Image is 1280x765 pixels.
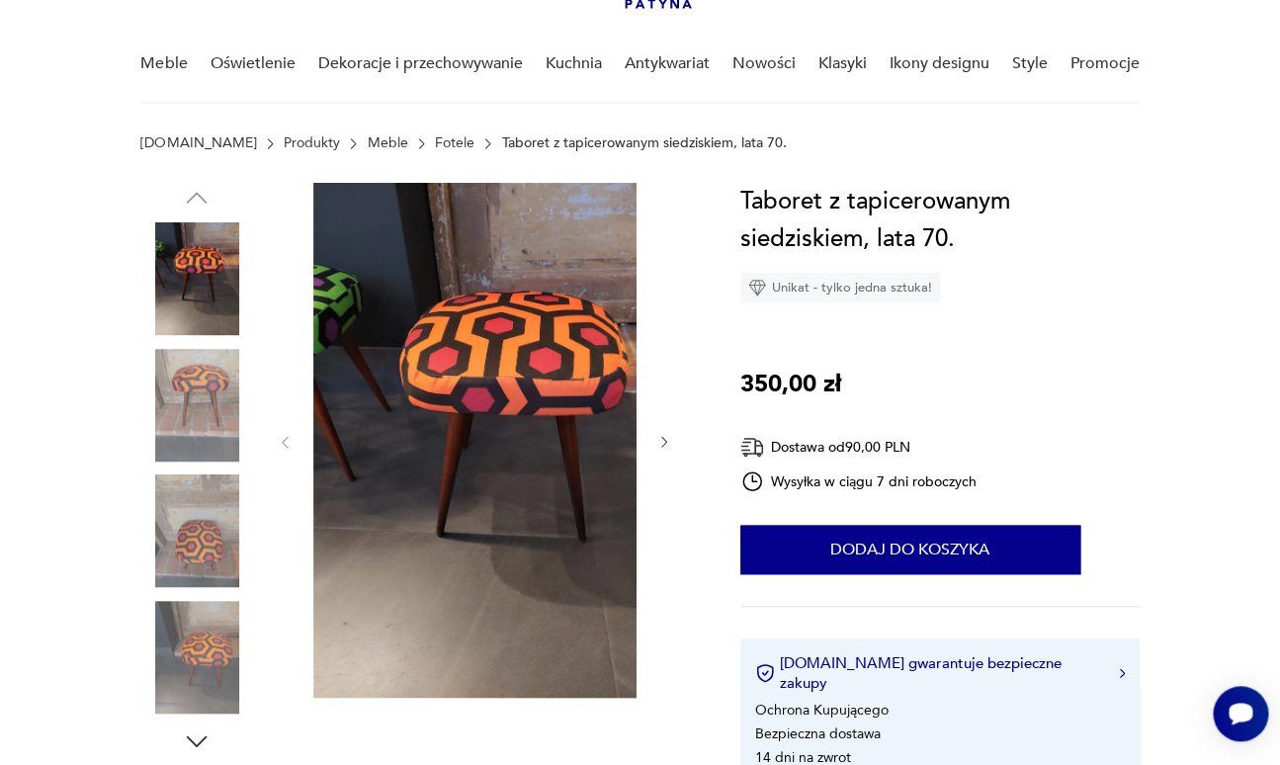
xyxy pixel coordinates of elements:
a: Meble [367,135,407,151]
img: Zdjęcie produktu Taboret z tapicerowanym siedziskiem, lata 70. [140,474,253,587]
a: Promocje [1069,26,1139,102]
img: Zdjęcie produktu Taboret z tapicerowanym siedziskiem, lata 70. [140,222,253,335]
p: 350,00 zł [740,366,841,403]
a: [DOMAIN_NAME] [140,135,256,151]
a: Kuchnia [545,26,601,102]
a: Ikony designu [889,26,988,102]
a: Produkty [284,135,340,151]
img: Ikona certyfikatu [755,663,775,683]
img: Zdjęcie produktu Taboret z tapicerowanym siedziskiem, lata 70. [140,349,253,462]
div: Unikat - tylko jedna sztuka! [740,273,940,302]
img: Zdjęcie produktu Taboret z tapicerowanym siedziskiem, lata 70. [313,183,700,698]
h1: Taboret z tapicerowanym siedziskiem, lata 70. [740,183,1140,258]
a: Fotele [435,135,474,151]
li: Ochrona Kupującego [755,701,889,720]
div: Dostawa od 90,00 PLN [740,435,978,460]
img: Ikona diamentu [748,279,766,297]
a: Antykwariat [624,26,709,102]
button: Dodaj do koszyka [740,525,1080,574]
a: Oświetlenie [210,26,295,102]
div: Wysyłka w ciągu 7 dni roboczych [740,469,978,493]
a: Meble [140,26,187,102]
iframe: Smartsupp widget button [1213,686,1268,741]
li: Bezpieczna dostawa [755,724,881,743]
img: Zdjęcie produktu Taboret z tapicerowanym siedziskiem, lata 70. [140,601,253,714]
img: Ikona dostawy [740,435,764,460]
button: [DOMAIN_NAME] gwarantuje bezpieczne zakupy [755,653,1125,693]
p: Taboret z tapicerowanym siedziskiem, lata 70. [501,135,786,151]
img: Ikona strzałki w prawo [1119,668,1125,678]
a: Nowości [731,26,795,102]
a: Klasyki [817,26,866,102]
a: Style [1011,26,1047,102]
a: Dekoracje i przechowywanie [317,26,522,102]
